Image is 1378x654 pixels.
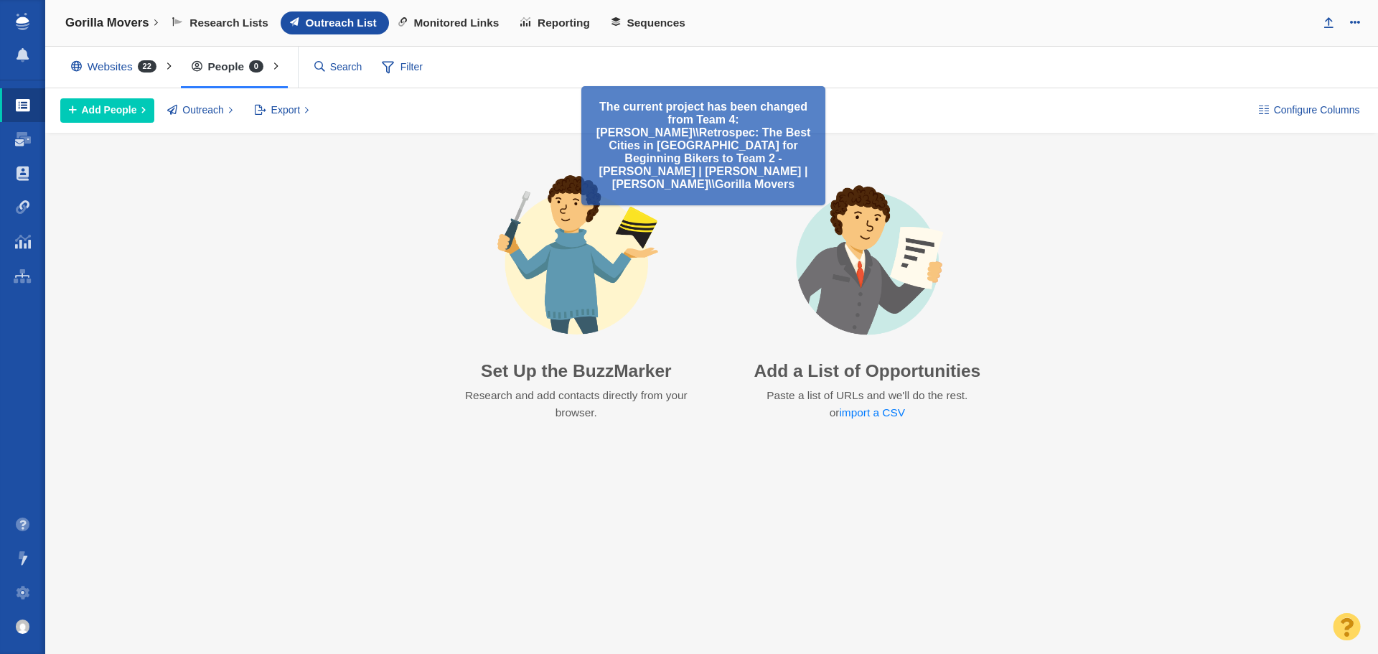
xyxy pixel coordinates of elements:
span: Export [271,103,300,118]
button: Configure Columns [1250,98,1368,123]
span: Research Lists [189,17,268,29]
a: Research Lists [163,11,280,34]
p: Research and add contacts directly from your browser. [456,387,696,422]
img: d3895725eb174adcf95c2ff5092785ef [16,620,30,634]
img: buzzstream_logo_iconsimple.png [16,13,29,30]
span: Reporting [538,17,590,29]
a: Reporting [511,11,601,34]
h3: Add a List of Opportunities [754,360,980,381]
img: avatar-import-list.png [765,173,970,350]
button: Outreach [159,98,241,123]
a: Sequences [602,11,698,34]
p: Paste a list of URLs and we'll do the rest. or [765,387,969,422]
span: Configure Columns [1274,103,1360,118]
input: Search [309,55,369,80]
span: Outreach [182,103,224,118]
a: import a CSV [839,406,905,419]
div: Websites [60,50,174,83]
span: Monitored Links [414,17,500,29]
span: Outreach List [306,17,377,29]
span: Add People [82,103,137,118]
h3: Set Up the BuzzMarker [443,360,710,381]
div: The current project has been changed from Team 4: [PERSON_NAME]\\Retrospec: The Best Cities in [G... [581,86,825,205]
a: Monitored Links [389,11,512,34]
span: Filter [374,54,431,81]
img: avatar-buzzmarker-setup.png [474,173,679,350]
h4: Gorilla Movers [65,16,149,30]
span: Sequences [627,17,685,29]
button: Add People [60,98,154,123]
button: Export [246,98,317,123]
span: 22 [138,60,156,73]
a: Outreach List [281,11,389,34]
